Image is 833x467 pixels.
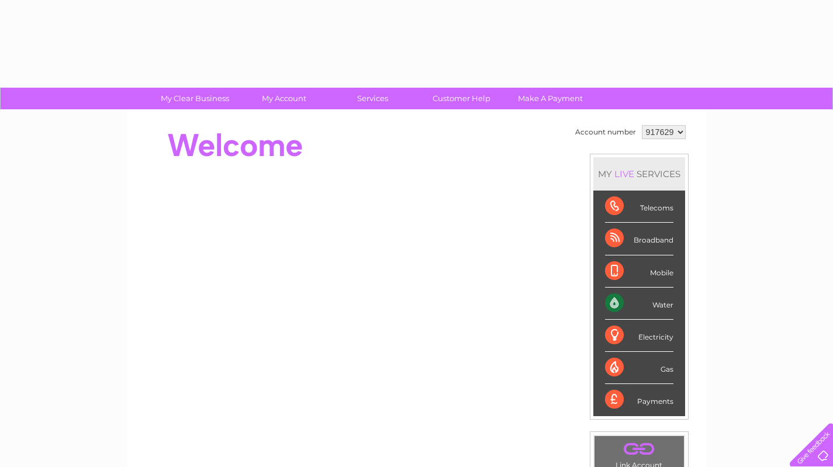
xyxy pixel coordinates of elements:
a: Services [324,88,421,109]
div: LIVE [612,168,637,179]
div: Electricity [605,320,673,352]
a: . [597,439,681,459]
div: Broadband [605,223,673,255]
div: Telecoms [605,191,673,223]
div: Gas [605,352,673,384]
a: My Clear Business [147,88,243,109]
div: MY SERVICES [593,157,685,191]
div: Water [605,288,673,320]
div: Payments [605,384,673,416]
a: Make A Payment [502,88,599,109]
a: Customer Help [413,88,510,109]
td: Account number [572,122,639,142]
div: Mobile [605,255,673,288]
a: My Account [236,88,332,109]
